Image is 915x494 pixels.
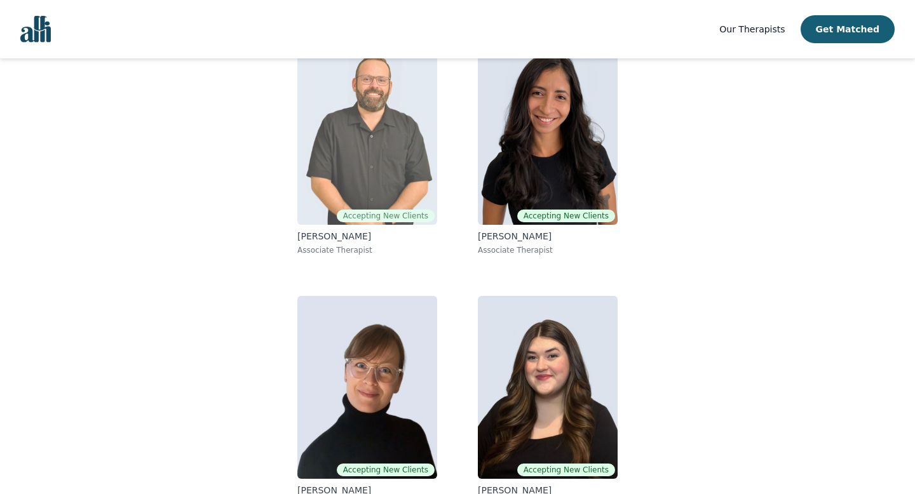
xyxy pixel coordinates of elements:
[297,296,437,479] img: Angela Earl
[20,16,51,43] img: alli logo
[801,15,895,43] button: Get Matched
[517,464,615,476] span: Accepting New Clients
[297,230,437,243] p: [PERSON_NAME]
[478,245,618,255] p: Associate Therapist
[337,464,435,476] span: Accepting New Clients
[719,24,785,34] span: Our Therapists
[287,32,447,265] a: Josh CadieuxAccepting New Clients[PERSON_NAME]Associate Therapist
[297,245,437,255] p: Associate Therapist
[517,210,615,222] span: Accepting New Clients
[337,210,435,222] span: Accepting New Clients
[297,42,437,225] img: Josh Cadieux
[478,42,618,225] img: Natalia Sarmiento
[468,32,628,265] a: Natalia SarmientoAccepting New Clients[PERSON_NAME]Associate Therapist
[478,296,618,479] img: Olivia Snow
[478,230,618,243] p: [PERSON_NAME]
[719,22,785,37] a: Our Therapists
